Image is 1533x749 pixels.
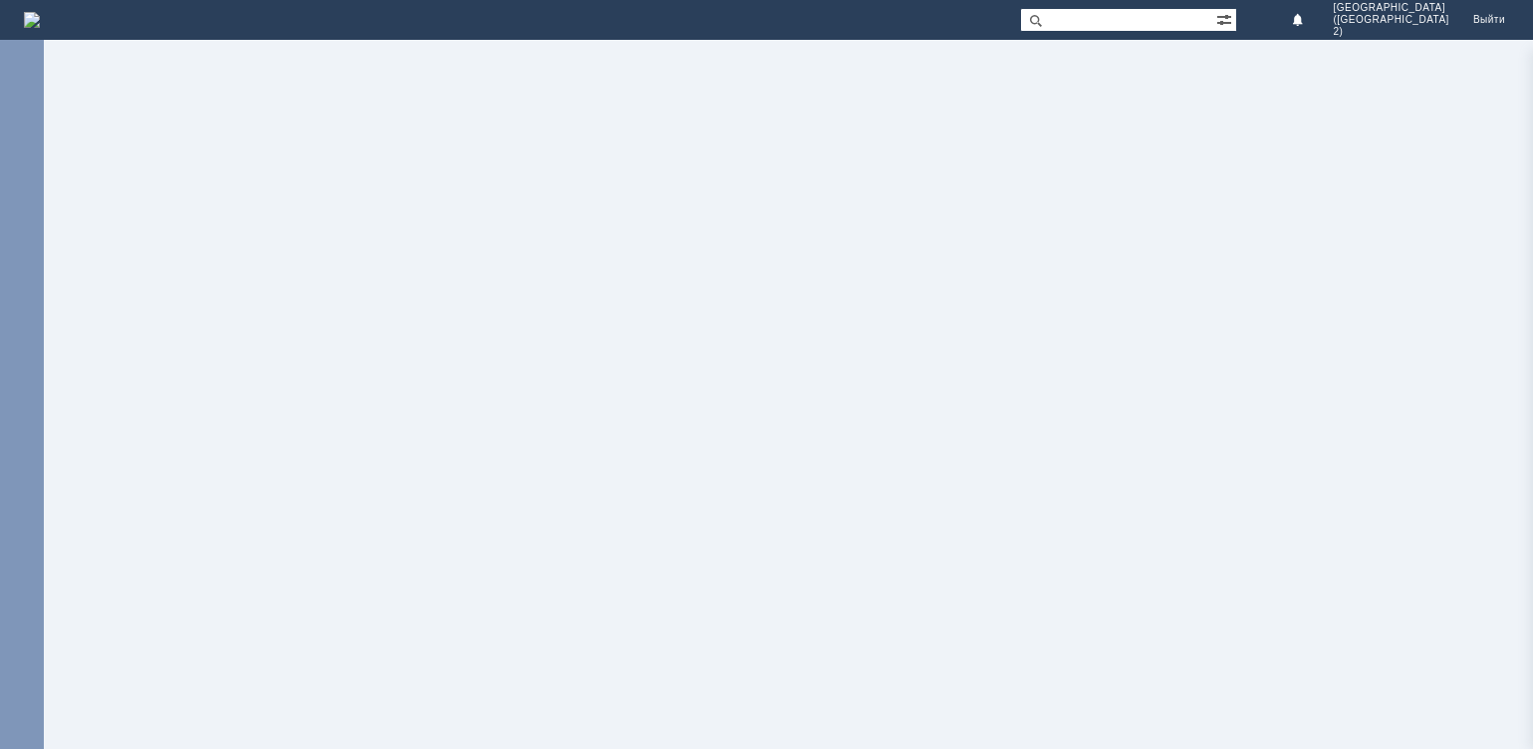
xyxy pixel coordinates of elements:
[24,12,40,28] img: logo
[1216,9,1236,28] span: Расширенный поиск
[1333,14,1448,26] span: ([GEOGRAPHIC_DATA]
[24,12,40,28] a: Перейти на домашнюю страницу
[1333,2,1448,14] span: [GEOGRAPHIC_DATA]
[1333,26,1448,38] span: 2)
